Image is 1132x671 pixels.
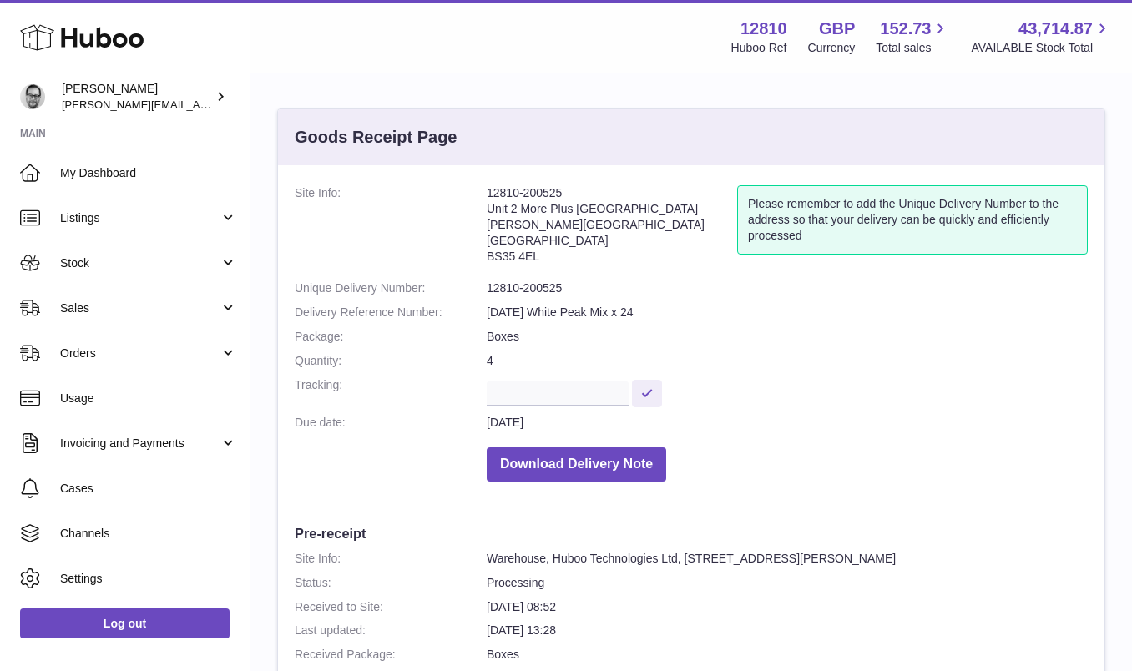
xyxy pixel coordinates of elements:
a: 43,714.87 AVAILABLE Stock Total [971,18,1112,56]
span: Stock [60,255,220,271]
dd: [DATE] [487,415,1088,431]
h3: Pre-receipt [295,524,1088,542]
dd: Warehouse, Huboo Technologies Ltd, [STREET_ADDRESS][PERSON_NAME] [487,551,1088,567]
dt: Status: [295,575,487,591]
dt: Last updated: [295,623,487,638]
dt: Tracking: [295,377,487,406]
span: AVAILABLE Stock Total [971,40,1112,56]
dd: Processing [487,575,1088,591]
span: My Dashboard [60,165,237,181]
span: Orders [60,346,220,361]
div: Domain: [DOMAIN_NAME] [43,43,184,57]
h3: Goods Receipt Page [295,126,457,149]
span: Listings [60,210,220,226]
span: Total sales [876,40,950,56]
dt: Package: [295,329,487,345]
button: Download Delivery Note [487,447,666,482]
span: [PERSON_NAME][EMAIL_ADDRESS][DOMAIN_NAME] [62,98,335,111]
a: 152.73 Total sales [876,18,950,56]
dt: Site Info: [295,185,487,272]
dd: [DATE] White Peak Mix x 24 [487,305,1088,320]
dt: Delivery Reference Number: [295,305,487,320]
address: 12810-200525 Unit 2 More Plus [GEOGRAPHIC_DATA] [PERSON_NAME][GEOGRAPHIC_DATA] [GEOGRAPHIC_DATA] ... [487,185,737,272]
span: Usage [60,391,237,406]
dt: Unique Delivery Number: [295,280,487,296]
a: Log out [20,608,230,638]
dd: Boxes [487,647,1088,663]
dd: Boxes [487,329,1088,345]
dd: [DATE] 13:28 [487,623,1088,638]
dd: 12810-200525 [487,280,1088,296]
div: Currency [808,40,856,56]
img: tab_domain_overview_orange.svg [45,105,58,119]
div: [PERSON_NAME] [62,81,212,113]
dt: Site Info: [295,551,487,567]
dt: Due date: [295,415,487,431]
strong: GBP [819,18,855,40]
img: website_grey.svg [27,43,40,57]
dd: 4 [487,353,1088,369]
div: v 4.0.25 [47,27,82,40]
img: logo_orange.svg [27,27,40,40]
img: alex@digidistiller.com [20,84,45,109]
dt: Received Package: [295,647,487,663]
div: Huboo Ref [731,40,787,56]
div: Domain Overview [63,107,149,118]
strong: 12810 [740,18,787,40]
div: Please remember to add the Unique Delivery Number to the address so that your delivery can be qui... [737,185,1088,255]
div: Keywords by Traffic [184,107,281,118]
span: Settings [60,571,237,587]
span: 43,714.87 [1018,18,1093,40]
span: Channels [60,526,237,542]
span: Sales [60,300,220,316]
dt: Received to Site: [295,599,487,615]
img: tab_keywords_by_traffic_grey.svg [166,105,179,119]
dd: [DATE] 08:52 [487,599,1088,615]
span: Cases [60,481,237,497]
span: 152.73 [880,18,931,40]
span: Invoicing and Payments [60,436,220,452]
dt: Quantity: [295,353,487,369]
